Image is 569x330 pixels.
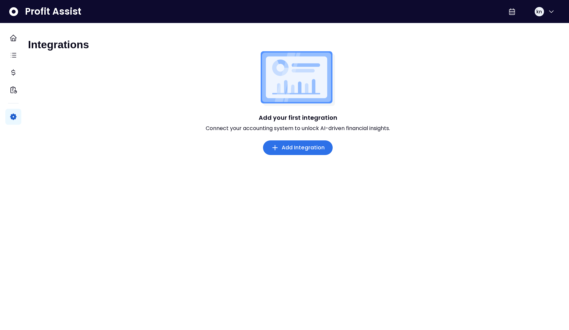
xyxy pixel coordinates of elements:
img: Integration illustration [261,51,335,106]
span: Profit Assist [25,6,81,18]
span: Add your first integration [259,114,337,122]
span: kn [536,8,542,15]
span: Connect your accounting system to unlock AI-driven financial insights. [206,124,390,132]
p: Integrations [28,38,89,51]
button: Add Integration [263,140,333,155]
span: Add Integration [282,144,325,152]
